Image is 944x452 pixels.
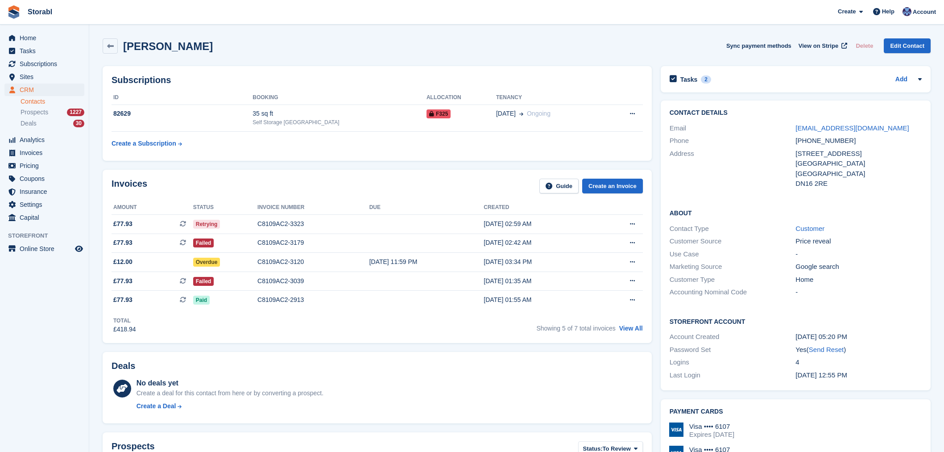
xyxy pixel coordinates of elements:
[4,243,84,255] a: menu
[795,357,922,368] div: 4
[669,423,683,437] img: Visa Logo
[539,179,579,193] a: Guide
[670,208,922,217] h2: About
[369,201,484,215] th: Due
[795,225,824,232] a: Customer
[21,119,84,128] a: Deals 30
[20,243,73,255] span: Online Store
[193,296,210,305] span: Paid
[193,258,220,267] span: Overdue
[112,179,147,193] h2: Invoices
[670,408,922,415] h2: Payment cards
[67,109,84,116] div: 1227
[20,146,73,159] span: Invoices
[670,332,796,342] div: Account Created
[670,236,796,247] div: Customer Source
[852,38,877,53] button: Delete
[4,172,84,185] a: menu
[20,159,73,172] span: Pricing
[680,75,698,84] h2: Tasks
[24,4,56,19] a: Storabl
[795,169,922,179] div: [GEOGRAPHIC_DATA]
[670,149,796,189] div: Address
[670,262,796,272] div: Marketing Source
[257,276,369,286] div: C8109AC2-3039
[536,325,615,332] span: Showing 5 of 7 total invoices
[20,211,73,224] span: Capital
[795,249,922,259] div: -
[74,243,84,254] a: Preview store
[799,42,838,50] span: View on Stripe
[670,287,796,297] div: Accounting Nominal Code
[137,402,176,411] div: Create a Deal
[426,109,451,118] span: F325
[257,295,369,305] div: C8109AC2-2913
[4,211,84,224] a: menu
[795,149,922,159] div: [STREET_ADDRESS]
[619,325,643,332] a: View All
[670,317,922,326] h2: Storefront Account
[193,201,257,215] th: Status
[670,109,922,117] h2: Contact Details
[4,32,84,44] a: menu
[193,220,220,229] span: Retrying
[484,257,598,267] div: [DATE] 03:34 PM
[113,295,132,305] span: £77.93
[257,219,369,229] div: C8109AC2-3323
[670,357,796,368] div: Logins
[882,7,894,16] span: Help
[112,109,253,118] div: 82629
[20,71,73,83] span: Sites
[20,84,73,96] span: CRM
[689,423,734,431] div: Visa •••• 6107
[701,75,711,84] div: 2
[4,84,84,96] a: menu
[20,185,73,198] span: Insurance
[20,198,73,211] span: Settings
[113,238,132,247] span: £77.93
[726,38,791,53] button: Sync payment methods
[4,71,84,83] a: menu
[527,110,551,117] span: Ongoing
[582,179,643,193] a: Create an Invoice
[795,371,847,379] time: 2025-04-21 11:55:57 UTC
[670,345,796,355] div: Password Set
[795,275,922,285] div: Home
[884,38,931,53] a: Edit Contact
[795,332,922,342] div: [DATE] 05:20 PM
[112,75,643,85] h2: Subscriptions
[670,123,796,134] div: Email
[4,58,84,70] a: menu
[73,120,84,127] div: 30
[20,134,73,146] span: Analytics
[112,361,135,371] h2: Deals
[253,118,426,126] div: Self Storage [GEOGRAPHIC_DATA]
[113,317,136,325] div: Total
[21,108,48,117] span: Prospects
[20,45,73,57] span: Tasks
[4,45,84,57] a: menu
[809,346,844,353] a: Send Reset
[20,58,73,70] span: Subscriptions
[4,134,84,146] a: menu
[137,402,323,411] a: Create a Deal
[795,124,909,132] a: [EMAIL_ADDRESS][DOMAIN_NAME]
[795,159,922,169] div: [GEOGRAPHIC_DATA]
[112,135,182,152] a: Create a Subscription
[193,239,214,247] span: Failed
[4,146,84,159] a: menu
[670,370,796,381] div: Last Login
[369,257,484,267] div: [DATE] 11:59 PM
[807,346,846,353] span: ( )
[113,219,132,229] span: £77.93
[257,201,369,215] th: Invoice number
[795,179,922,189] div: DN16 2RE
[7,5,21,19] img: stora-icon-8386f47178a22dfd0bd8f6a31ec36ba5ce8667c1dd55bd0f319d3a0aa187defe.svg
[795,287,922,297] div: -
[903,7,911,16] img: Tegan Ewart
[670,224,796,234] div: Contact Type
[257,257,369,267] div: C8109AC2-3120
[484,219,598,229] div: [DATE] 02:59 AM
[113,257,132,267] span: £12.00
[689,431,734,439] div: Expires [DATE]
